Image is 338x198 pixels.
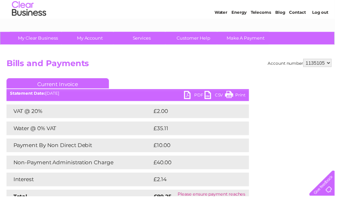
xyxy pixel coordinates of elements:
a: Make A Payment [220,32,277,45]
b: Statement Date: [10,91,46,96]
a: Blog [278,29,288,34]
h2: Bills and Payments [7,59,335,72]
a: Print [227,92,248,102]
td: Water @ 0% VAT [7,123,153,136]
a: My Clear Business [10,32,67,45]
a: My Account [62,32,119,45]
a: Services [115,32,172,45]
div: [DATE] [7,92,251,96]
td: Non-Payment Administration Charge [7,157,153,171]
td: VAT @ 20% [7,105,153,119]
a: 0333 014 3131 [208,3,256,12]
div: Account number [270,59,335,67]
a: Energy [234,29,249,34]
td: £35.11 [153,123,236,136]
a: Contact [292,29,309,34]
td: £40.00 [153,157,238,171]
td: £10.00 [153,140,237,154]
a: Log out [315,29,331,34]
td: £2.14 [153,174,235,188]
a: Water [217,29,230,34]
a: Customer Help [167,32,224,45]
a: CSV [207,92,227,102]
a: Telecoms [253,29,274,34]
a: Current Invoice [7,79,110,89]
td: Interest [7,174,153,188]
img: logo.png [12,18,47,39]
td: £2.00 [153,105,236,119]
td: Payment By Non Direct Debit [7,140,153,154]
div: Clear Business is a trading name of Verastar Limited (registered in [GEOGRAPHIC_DATA] No. 3667643... [7,4,332,33]
a: PDF [186,92,207,102]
